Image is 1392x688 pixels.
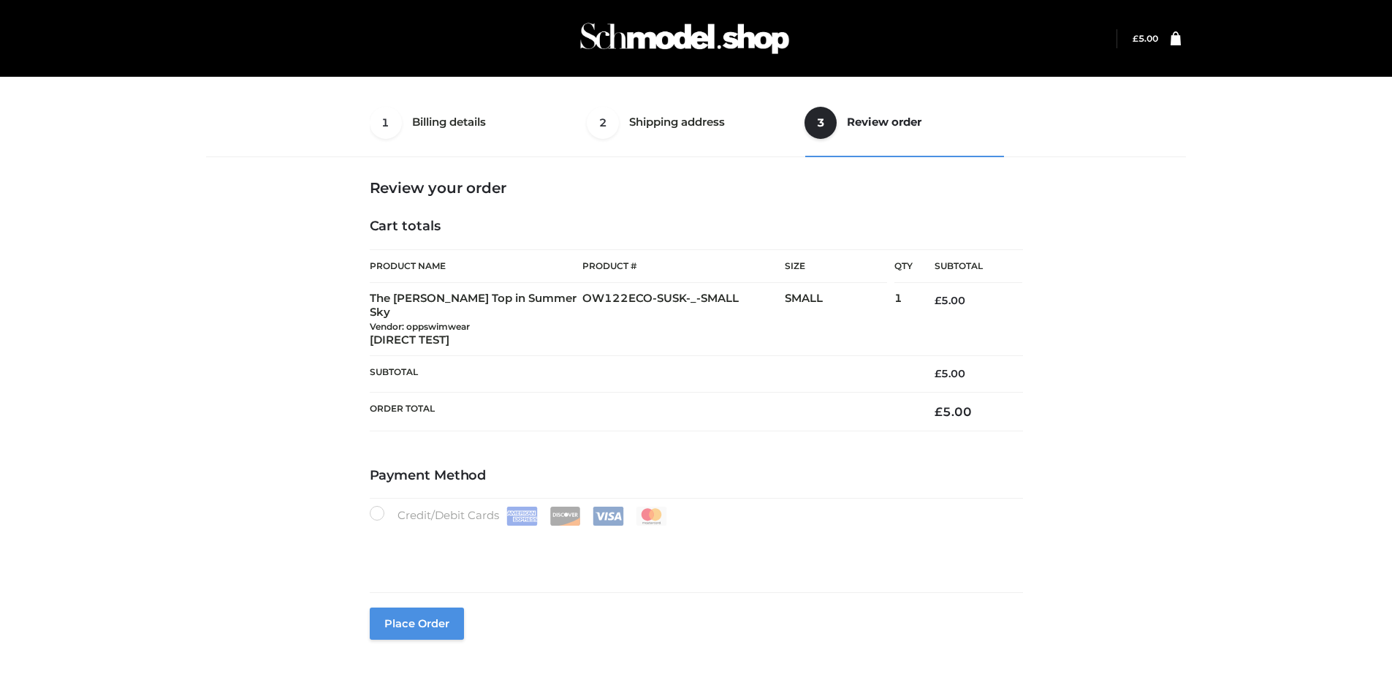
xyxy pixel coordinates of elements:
th: Order Total [370,392,913,431]
button: Place order [370,608,464,640]
label: Credit/Debit Cards [370,506,669,526]
img: Discover [549,507,581,526]
span: £ [935,404,943,419]
img: Amex [506,507,538,526]
th: Product # [582,249,785,283]
td: 1 [894,283,913,356]
h3: Review your order [370,179,1023,197]
span: £ [935,367,941,380]
td: SMALL [785,283,894,356]
small: Vendor: oppswimwear [370,321,470,332]
bdi: 5.00 [935,367,965,380]
h4: Payment Method [370,468,1023,484]
th: Product Name [370,249,583,283]
img: Schmodel Admin 964 [575,10,794,67]
span: £ [1133,33,1138,44]
th: Qty [894,249,913,283]
iframe: Secure payment input frame [367,523,1020,576]
span: £ [935,294,941,307]
img: Visa [593,507,624,526]
th: Subtotal [913,250,1022,283]
bdi: 5.00 [935,404,972,419]
img: Mastercard [636,507,667,526]
bdi: 5.00 [935,294,965,307]
a: £5.00 [1133,33,1158,44]
th: Size [785,250,887,283]
td: OW122ECO-SUSK-_-SMALL [582,283,785,356]
bdi: 5.00 [1133,33,1158,44]
h4: Cart totals [370,219,1023,235]
th: Subtotal [370,356,913,392]
td: The [PERSON_NAME] Top in Summer Sky [DIRECT TEST] [370,283,583,356]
